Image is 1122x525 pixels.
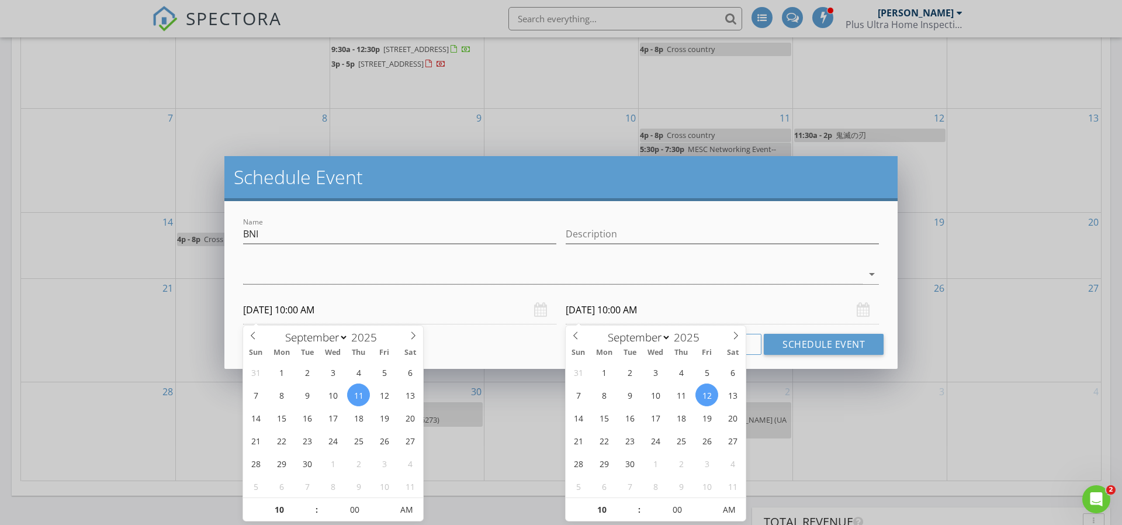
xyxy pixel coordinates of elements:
span: September 4, 2025 [347,361,370,384]
span: September 16, 2025 [618,406,641,429]
h2: Schedule Event [234,165,888,189]
span: September 19, 2025 [695,406,718,429]
span: September 24, 2025 [644,429,667,452]
span: October 11, 2025 [721,475,744,498]
span: October 6, 2025 [593,475,615,498]
span: October 1, 2025 [321,452,344,475]
span: October 2, 2025 [670,452,692,475]
span: Wed [643,349,669,357]
span: September 1, 2025 [593,361,615,384]
span: Tue [617,349,643,357]
span: October 9, 2025 [670,475,692,498]
span: September 18, 2025 [347,406,370,429]
span: September 27, 2025 [721,429,744,452]
span: 2 [1106,485,1116,495]
input: Select date [243,296,556,324]
span: September 23, 2025 [618,429,641,452]
span: September 15, 2025 [593,406,615,429]
span: September 2, 2025 [296,361,318,384]
span: September 20, 2025 [721,406,744,429]
span: Click to toggle [713,498,745,521]
span: September 12, 2025 [695,384,718,406]
span: October 4, 2025 [721,452,744,475]
span: September 11, 2025 [670,384,692,406]
span: September 19, 2025 [373,406,396,429]
input: Select date [566,296,879,324]
span: September 29, 2025 [593,452,615,475]
span: Fri [694,349,720,357]
span: September 11, 2025 [347,384,370,406]
span: October 6, 2025 [270,475,293,498]
span: October 9, 2025 [347,475,370,498]
span: October 10, 2025 [695,475,718,498]
span: October 2, 2025 [347,452,370,475]
span: Tue [295,349,320,357]
iframe: Intercom live chat [1082,485,1110,513]
span: September 21, 2025 [567,429,590,452]
span: September 28, 2025 [567,452,590,475]
span: Thu [669,349,694,357]
span: October 5, 2025 [244,475,267,498]
span: October 10, 2025 [373,475,396,498]
span: October 3, 2025 [695,452,718,475]
span: September 20, 2025 [399,406,421,429]
span: September 18, 2025 [670,406,692,429]
span: October 3, 2025 [373,452,396,475]
span: September 30, 2025 [296,452,318,475]
span: September 22, 2025 [593,429,615,452]
span: September 6, 2025 [399,361,421,384]
span: September 30, 2025 [618,452,641,475]
span: Fri [372,349,397,357]
span: September 25, 2025 [670,429,692,452]
span: September 12, 2025 [373,384,396,406]
span: Mon [591,349,617,357]
span: September 22, 2025 [270,429,293,452]
button: Schedule Event [764,334,884,355]
span: September 13, 2025 [399,384,421,406]
span: September 10, 2025 [644,384,667,406]
span: Sun [243,349,269,357]
span: October 7, 2025 [618,475,641,498]
span: September 7, 2025 [244,384,267,406]
span: September 3, 2025 [321,361,344,384]
span: September 14, 2025 [244,406,267,429]
span: September 26, 2025 [373,429,396,452]
span: September 17, 2025 [321,406,344,429]
span: September 8, 2025 [593,384,615,406]
span: September 23, 2025 [296,429,318,452]
span: September 25, 2025 [347,429,370,452]
span: October 1, 2025 [644,452,667,475]
span: Mon [269,349,295,357]
span: September 24, 2025 [321,429,344,452]
span: October 8, 2025 [644,475,667,498]
span: September 13, 2025 [721,384,744,406]
span: September 7, 2025 [567,384,590,406]
span: September 29, 2025 [270,452,293,475]
span: September 16, 2025 [296,406,318,429]
span: September 14, 2025 [567,406,590,429]
span: October 8, 2025 [321,475,344,498]
span: September 9, 2025 [618,384,641,406]
span: Click to toggle [390,498,423,521]
span: September 5, 2025 [373,361,396,384]
span: October 5, 2025 [567,475,590,498]
span: September 21, 2025 [244,429,267,452]
i: arrow_drop_down [865,267,879,281]
span: September 4, 2025 [670,361,692,384]
span: : [638,498,641,521]
span: September 3, 2025 [644,361,667,384]
span: : [315,498,318,521]
span: October 7, 2025 [296,475,318,498]
span: September 26, 2025 [695,429,718,452]
span: October 11, 2025 [399,475,421,498]
span: September 5, 2025 [695,361,718,384]
span: September 2, 2025 [618,361,641,384]
input: Year [671,330,709,345]
span: September 10, 2025 [321,384,344,406]
span: October 4, 2025 [399,452,421,475]
span: September 17, 2025 [644,406,667,429]
span: August 31, 2025 [567,361,590,384]
span: Thu [346,349,372,357]
span: Sat [720,349,746,357]
span: September 1, 2025 [270,361,293,384]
